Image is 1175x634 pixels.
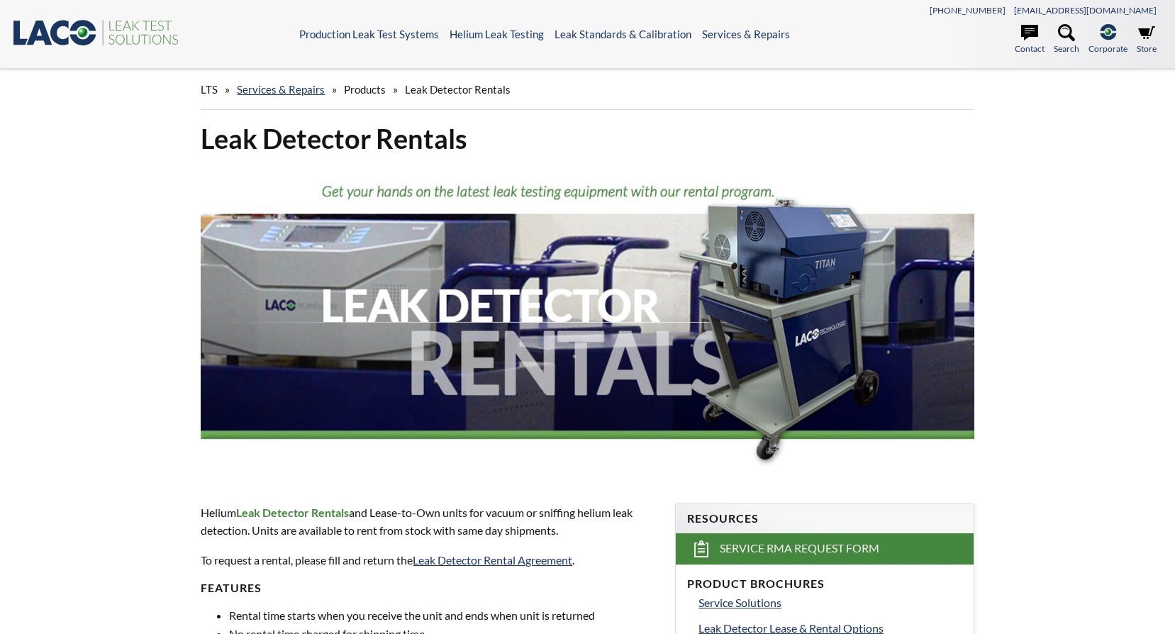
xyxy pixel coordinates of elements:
a: Leak Detector Rental Agreement [413,553,572,567]
h4: Product Brochures [687,577,962,591]
a: Service RMA Request Form [676,533,974,565]
a: [EMAIL_ADDRESS][DOMAIN_NAME] [1014,5,1157,16]
li: Rental time starts when you receive the unit and ends when unit is returned [229,606,658,625]
a: Services & Repairs [702,28,790,40]
a: Production Leak Test Systems [299,28,439,40]
span: Leak Detector Rentals [405,83,511,96]
a: Leak Standards & Calibration [555,28,691,40]
img: Leak Detector Rentals header [201,167,974,477]
a: Store [1137,24,1157,55]
div: » » » [201,69,974,110]
span: Products [344,83,386,96]
strong: Features [201,581,262,594]
a: Helium Leak Testing [450,28,544,40]
p: To request a rental, please fill and return the . [201,551,658,569]
a: [PHONE_NUMBER] [930,5,1006,16]
h1: Leak Detector Rentals [201,121,974,156]
span: Service RMA Request Form [720,541,879,556]
a: Services & Repairs [237,83,325,96]
span: Corporate [1088,42,1127,55]
a: Search [1054,24,1079,55]
h4: Resources [687,511,962,526]
p: Helium and Lease-to-Own units for vacuum or sniffing helium leak detection. Units are available t... [201,504,658,540]
span: Service Solutions [698,596,781,609]
a: Contact [1015,24,1045,55]
strong: Leak Detector Rentals [236,506,349,519]
a: Service Solutions [698,594,962,612]
span: LTS [201,83,218,96]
